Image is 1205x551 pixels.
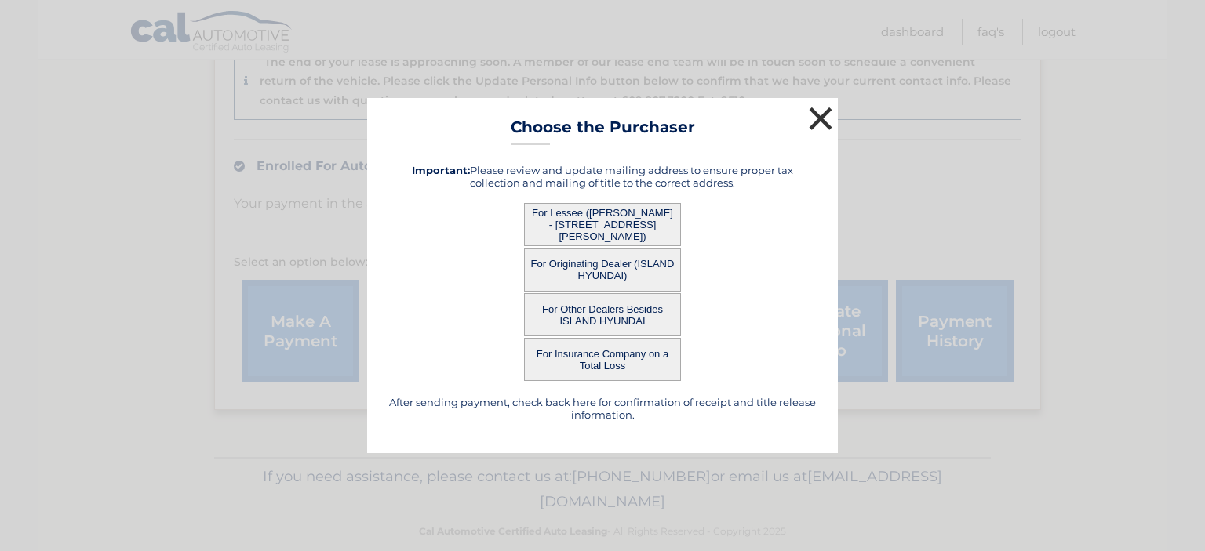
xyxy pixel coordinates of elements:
[511,118,695,145] h3: Choose the Purchaser
[387,396,818,421] h5: After sending payment, check back here for confirmation of receipt and title release information.
[524,338,681,381] button: For Insurance Company on a Total Loss
[412,164,470,176] strong: Important:
[805,103,836,134] button: ×
[524,203,681,246] button: For Lessee ([PERSON_NAME] - [STREET_ADDRESS][PERSON_NAME])
[524,248,681,292] button: For Originating Dealer (ISLAND HYUNDAI)
[387,164,818,189] h5: Please review and update mailing address to ensure proper tax collection and mailing of title to ...
[524,293,681,336] button: For Other Dealers Besides ISLAND HYUNDAI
